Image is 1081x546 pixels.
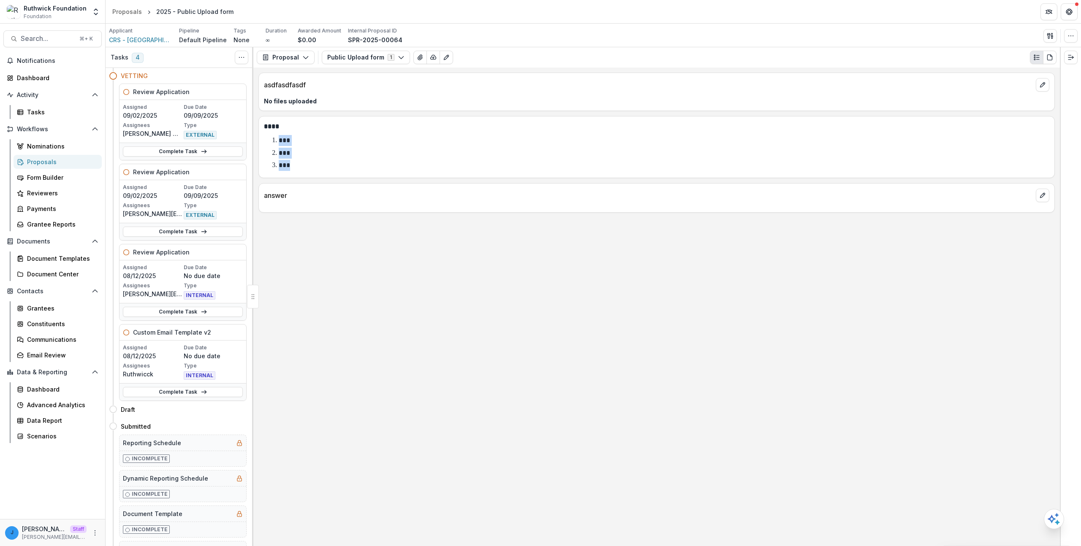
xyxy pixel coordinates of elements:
[14,170,102,184] a: Form Builder
[1040,3,1057,20] button: Partners
[17,238,88,245] span: Documents
[184,291,215,300] span: INTERNAL
[1036,189,1049,202] button: edit
[27,254,95,263] div: Document Templates
[3,365,102,379] button: Open Data & Reporting
[3,54,102,68] button: Notifications
[14,267,102,281] a: Document Center
[123,344,182,351] p: Assigned
[14,414,102,427] a: Data Report
[348,27,397,35] p: Internal Proposal ID
[123,438,181,447] h5: Reporting Schedule
[14,332,102,346] a: Communications
[184,271,243,280] p: No due date
[27,142,95,151] div: Nominations
[133,87,190,96] h5: Review Application
[123,264,182,271] p: Assigned
[184,344,243,351] p: Due Date
[17,369,88,376] span: Data & Reporting
[14,186,102,200] a: Reviewers
[14,217,102,231] a: Grantee Reports
[109,5,237,18] nav: breadcrumb
[112,7,142,16] div: Proposals
[132,455,168,462] p: Incomplete
[17,288,88,295] span: Contacts
[27,351,95,359] div: Email Review
[184,264,243,271] p: Due Date
[1043,51,1057,64] button: PDF view
[121,405,135,414] h4: Draft
[184,371,215,380] span: INTERNAL
[123,111,182,120] p: 09/02/2025
[27,173,95,182] div: Form Builder
[123,191,182,200] p: 09/02/2025
[123,103,182,111] p: Assigned
[264,97,1049,105] p: No files uploaded
[184,184,243,191] p: Due Date
[27,270,95,278] div: Document Center
[27,204,95,213] div: Payments
[109,27,133,35] p: Applicant
[78,34,95,43] div: ⌘ + K
[27,220,95,229] div: Grantee Reports
[184,282,243,289] p: Type
[17,73,95,82] div: Dashboard
[257,51,315,64] button: Proposal
[14,398,102,412] a: Advanced Analytics
[132,490,168,498] p: Incomplete
[133,168,190,176] h5: Review Application
[184,211,217,219] span: EXTERNAL
[184,103,243,111] p: Due Date
[123,122,182,129] p: Assignees
[123,202,182,209] p: Assignees
[7,5,20,19] img: Ruthwick Foundation
[14,348,102,362] a: Email Review
[27,416,95,425] div: Data Report
[3,71,102,85] a: Dashboard
[14,155,102,169] a: Proposals
[266,35,270,44] p: ∞
[123,307,243,317] a: Complete Task
[14,139,102,153] a: Nominations
[90,528,100,538] button: More
[17,126,88,133] span: Workflows
[27,189,95,197] div: Reviewers
[133,328,211,337] h5: Custom Email Template v2
[156,7,234,16] div: 2025 - Public Upload form
[184,351,243,360] p: No due date
[264,80,1032,90] p: asdfasdfasdf
[70,525,87,533] p: Staff
[27,157,95,166] div: Proposals
[123,370,182,378] p: Ruthwicck
[3,284,102,298] button: Open Contacts
[22,524,67,533] p: [PERSON_NAME][EMAIL_ADDRESS][DOMAIN_NAME]
[184,362,243,370] p: Type
[3,122,102,136] button: Open Workflows
[14,429,102,443] a: Scenarios
[27,432,95,441] div: Scenarios
[184,122,243,129] p: Type
[17,57,98,65] span: Notifications
[14,251,102,265] a: Document Templates
[123,474,208,483] h5: Dynamic Reporting Schedule
[21,35,74,43] span: Search...
[123,184,182,191] p: Assigned
[298,27,341,35] p: Awarded Amount
[27,108,95,116] div: Tasks
[234,27,246,35] p: Tags
[440,51,453,64] button: Edit as form
[14,202,102,216] a: Payments
[3,30,102,47] button: Search...
[109,35,172,44] a: CRS - [GEOGRAPHIC_DATA]
[123,129,182,138] p: [PERSON_NAME] Case Upper ([PERSON_NAME][EMAIL_ADDRESS][DOMAIN_NAME])
[133,248,190,257] h5: Review Application
[27,335,95,344] div: Communications
[121,422,151,431] h4: Submitted
[27,319,95,328] div: Constituents
[266,27,287,35] p: Duration
[111,54,128,61] h3: Tasks
[1061,3,1078,20] button: Get Help
[179,35,227,44] p: Default Pipeline
[234,35,250,44] p: None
